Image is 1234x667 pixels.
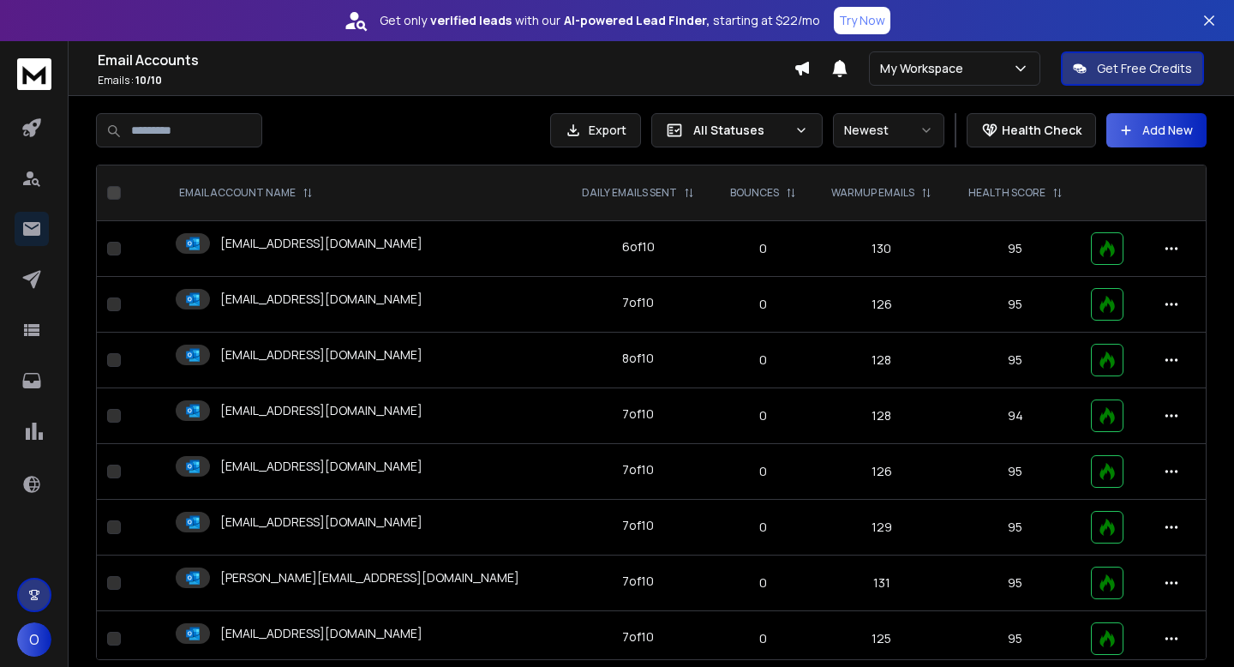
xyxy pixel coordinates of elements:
td: 95 [950,277,1081,333]
td: 130 [813,221,950,277]
td: 95 [950,500,1081,556]
p: HEALTH SCORE [968,186,1045,200]
p: [EMAIL_ADDRESS][DOMAIN_NAME] [220,458,422,475]
td: 95 [950,611,1081,667]
p: 0 [723,407,803,424]
p: 0 [723,574,803,592]
p: BOUNCES [730,186,779,200]
p: All Statuses [693,122,788,139]
td: 126 [813,277,950,333]
p: [EMAIL_ADDRESS][DOMAIN_NAME] [220,235,422,252]
img: logo [17,58,51,90]
td: 128 [813,388,950,444]
strong: verified leads [430,12,512,29]
div: 7 of 10 [622,406,654,423]
div: 8 of 10 [622,350,654,367]
button: Export [550,113,641,147]
td: 95 [950,221,1081,277]
p: Get Free Credits [1097,60,1192,77]
td: 95 [950,333,1081,388]
button: O [17,622,51,657]
strong: AI-powered Lead Finder, [564,12,710,29]
td: 95 [950,556,1081,611]
button: Newest [833,113,944,147]
button: Get Free Credits [1061,51,1204,86]
p: WARMUP EMAILS [831,186,914,200]
p: [PERSON_NAME][EMAIL_ADDRESS][DOMAIN_NAME] [220,569,519,586]
p: 0 [723,296,803,313]
p: 0 [723,519,803,536]
p: Emails : [98,74,794,87]
div: 6 of 10 [622,238,655,255]
div: 7 of 10 [622,573,654,590]
td: 94 [950,388,1081,444]
div: 7 of 10 [622,461,654,478]
td: 126 [813,444,950,500]
p: 0 [723,630,803,647]
p: [EMAIL_ADDRESS][DOMAIN_NAME] [220,514,422,531]
p: 0 [723,240,803,257]
td: 131 [813,556,950,611]
td: 125 [813,611,950,667]
p: My Workspace [880,60,970,77]
p: [EMAIL_ADDRESS][DOMAIN_NAME] [220,402,422,419]
p: DAILY EMAILS SENT [582,186,677,200]
p: [EMAIL_ADDRESS][DOMAIN_NAME] [220,346,422,364]
div: 7 of 10 [622,294,654,311]
p: [EMAIL_ADDRESS][DOMAIN_NAME] [220,625,422,642]
td: 128 [813,333,950,388]
div: 7 of 10 [622,517,654,534]
button: Health Check [967,113,1096,147]
h1: Email Accounts [98,50,794,70]
td: 95 [950,444,1081,500]
div: 7 of 10 [622,628,654,646]
p: 0 [723,463,803,480]
p: 0 [723,352,803,369]
p: Health Check [1002,122,1081,139]
p: Try Now [839,12,885,29]
div: EMAIL ACCOUNT NAME [179,186,313,200]
p: [EMAIL_ADDRESS][DOMAIN_NAME] [220,291,422,308]
span: 10 / 10 [135,73,162,87]
td: 129 [813,500,950,556]
button: Add New [1106,113,1207,147]
p: Get only with our starting at $22/mo [380,12,820,29]
button: Try Now [834,7,890,34]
